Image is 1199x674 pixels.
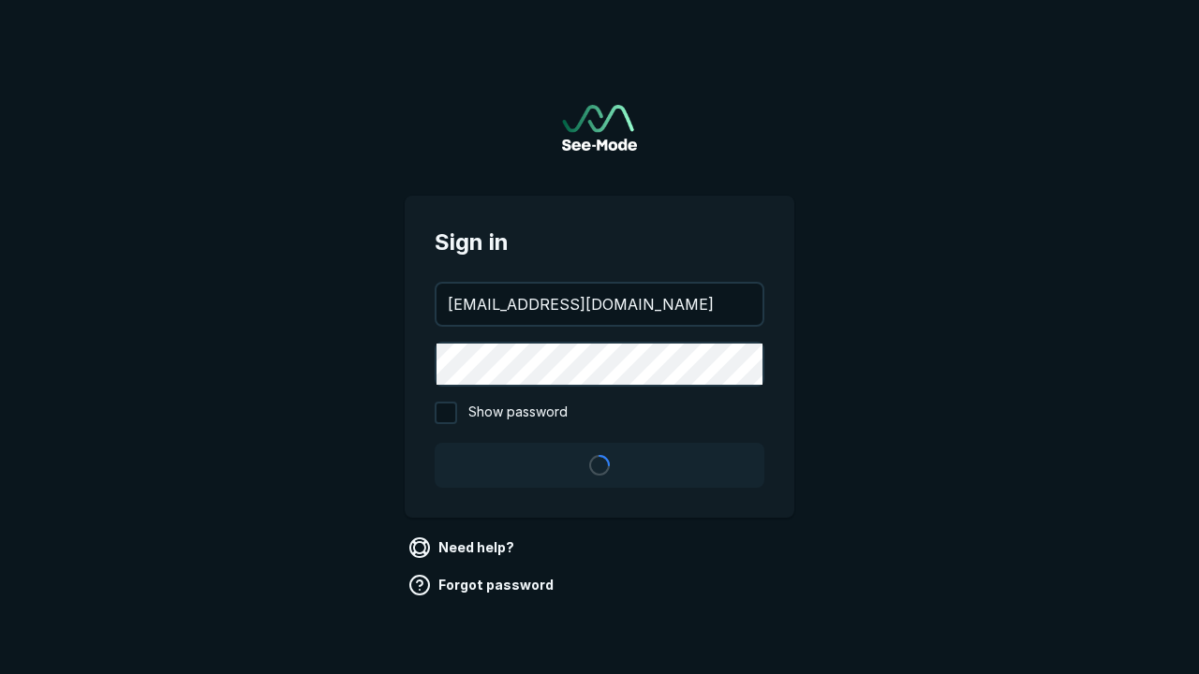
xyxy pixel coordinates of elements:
a: Forgot password [405,570,561,600]
a: Go to sign in [562,105,637,151]
img: See-Mode Logo [562,105,637,151]
span: Sign in [435,226,764,259]
a: Need help? [405,533,522,563]
span: Show password [468,402,568,424]
input: your@email.com [437,284,762,325]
